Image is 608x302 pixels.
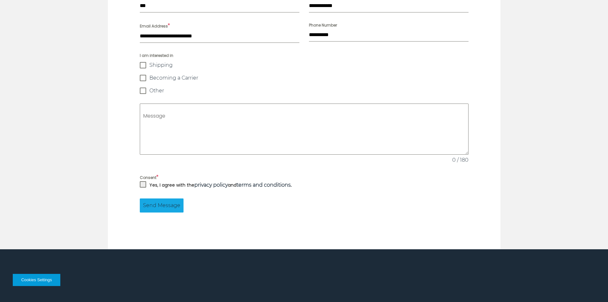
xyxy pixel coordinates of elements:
[236,182,292,188] strong: .
[452,156,469,164] span: 0 / 180
[140,198,184,213] button: Send Message
[140,174,469,181] label: Consent
[149,181,292,189] p: Yes, I agree with the and
[13,274,60,286] button: Cookies Settings
[194,182,228,188] a: privacy policy
[140,62,469,68] label: Shipping
[149,88,164,94] span: Other
[140,75,469,81] label: Becoming a Carrier
[140,52,469,59] span: I am interested in
[149,62,173,68] span: Shipping
[149,75,198,81] span: Becoming a Carrier
[236,182,291,188] a: terms and conditions
[143,202,180,209] span: Send Message
[140,88,469,94] label: Other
